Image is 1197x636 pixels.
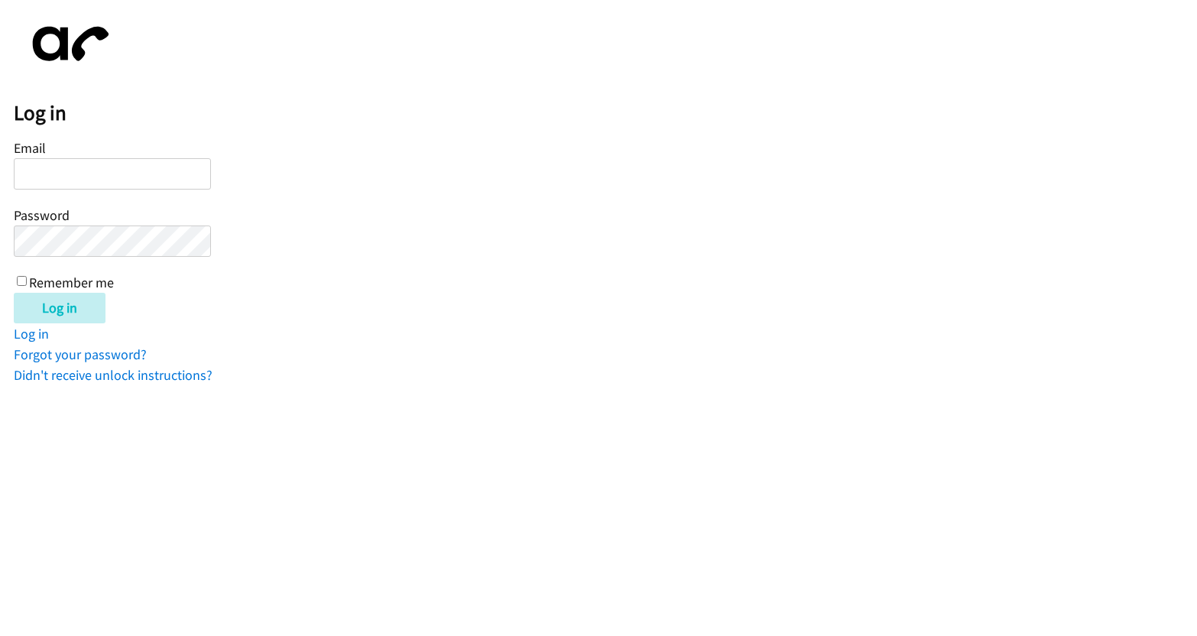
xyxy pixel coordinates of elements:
a: Log in [14,325,49,342]
img: aphone-8a226864a2ddd6a5e75d1ebefc011f4aa8f32683c2d82f3fb0802fe031f96514.svg [14,14,121,74]
a: Didn't receive unlock instructions? [14,366,212,384]
h2: Log in [14,100,1197,126]
label: Remember me [29,274,114,291]
label: Email [14,139,46,157]
input: Log in [14,293,105,323]
label: Password [14,206,70,224]
a: Forgot your password? [14,346,147,363]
